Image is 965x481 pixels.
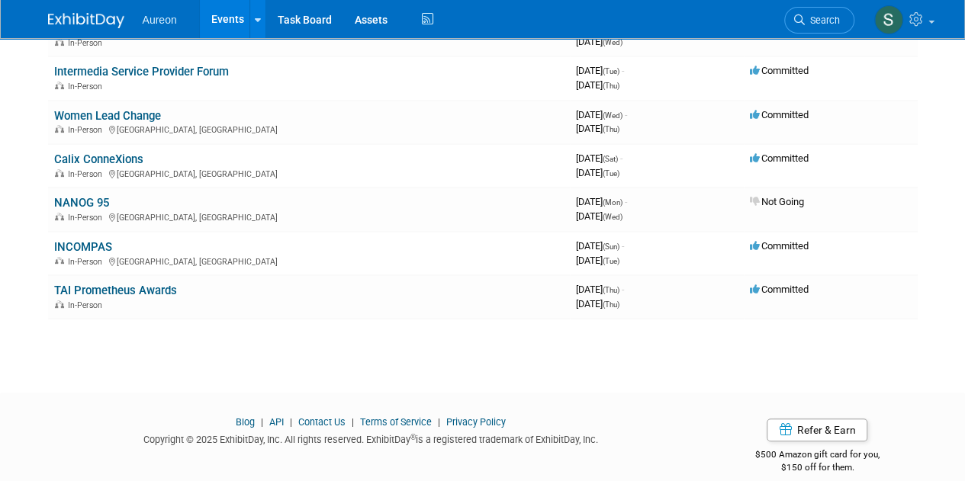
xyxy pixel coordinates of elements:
span: In-Person [68,300,107,310]
img: In-Person Event [55,300,64,308]
span: Search [805,14,840,26]
span: - [622,240,624,252]
span: Committed [750,240,809,252]
span: (Thu) [603,125,619,133]
div: $150 off for them. [717,461,918,474]
span: In-Person [68,82,107,91]
span: [DATE] [576,109,627,120]
span: Not Going [750,196,804,207]
span: In-Person [68,125,107,135]
a: Terms of Service [360,416,432,428]
span: | [348,416,358,428]
div: $500 Amazon gift card for you, [717,438,918,473]
span: In-Person [68,169,107,179]
a: NANOG 95 [54,196,109,210]
span: | [257,416,267,428]
span: Committed [750,65,809,76]
img: Sophia Millang [874,5,903,34]
div: [GEOGRAPHIC_DATA], [GEOGRAPHIC_DATA] [54,255,564,267]
span: | [434,416,444,428]
span: (Tue) [603,67,619,75]
span: [DATE] [576,36,622,47]
span: | [286,416,296,428]
span: - [625,196,627,207]
img: In-Person Event [55,257,64,265]
span: [DATE] [576,255,619,266]
img: In-Person Event [55,38,64,46]
span: [DATE] [576,152,622,164]
img: ExhibitDay [48,13,124,28]
span: [DATE] [576,79,619,91]
a: Refer & Earn [767,418,867,441]
span: (Sat) [603,155,618,163]
a: Search [784,7,854,34]
span: (Wed) [603,111,622,120]
span: (Thu) [603,286,619,294]
span: (Wed) [603,213,622,221]
img: In-Person Event [55,125,64,133]
span: [DATE] [576,123,619,134]
span: - [620,152,622,164]
span: Committed [750,152,809,164]
a: API [269,416,284,428]
img: In-Person Event [55,82,64,89]
span: [DATE] [576,240,624,252]
span: (Tue) [603,257,619,265]
a: Intermedia Service Provider Forum [54,65,229,79]
span: (Mon) [603,198,622,207]
a: Women Lead Change [54,109,161,123]
span: [DATE] [576,298,619,309]
div: [GEOGRAPHIC_DATA], [GEOGRAPHIC_DATA] [54,167,564,179]
span: (Sun) [603,242,619,251]
sup: ® [410,433,416,441]
img: In-Person Event [55,213,64,220]
div: Copyright © 2025 ExhibitDay, Inc. All rights reserved. ExhibitDay is a registered trademark of Ex... [48,429,695,447]
a: Calix ConneXions [54,152,143,166]
a: Contact Us [298,416,346,428]
span: [DATE] [576,210,622,222]
a: TAI Prometheus Awards [54,284,177,297]
div: [GEOGRAPHIC_DATA], [GEOGRAPHIC_DATA] [54,210,564,223]
span: (Thu) [603,82,619,90]
a: Privacy Policy [446,416,506,428]
span: - [622,284,624,295]
span: [DATE] [576,196,627,207]
span: Committed [750,109,809,120]
a: INCOMPAS [54,240,112,254]
span: - [622,65,624,76]
span: (Thu) [603,300,619,309]
a: Blog [236,416,255,428]
span: [DATE] [576,65,624,76]
span: Aureon [143,14,177,26]
img: In-Person Event [55,169,64,177]
span: (Tue) [603,169,619,178]
span: - [625,109,627,120]
span: (Wed) [603,38,622,46]
span: [DATE] [576,284,624,295]
span: [DATE] [576,167,619,178]
span: In-Person [68,213,107,223]
span: In-Person [68,38,107,48]
span: Committed [750,284,809,295]
span: In-Person [68,257,107,267]
div: [GEOGRAPHIC_DATA], [GEOGRAPHIC_DATA] [54,123,564,135]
